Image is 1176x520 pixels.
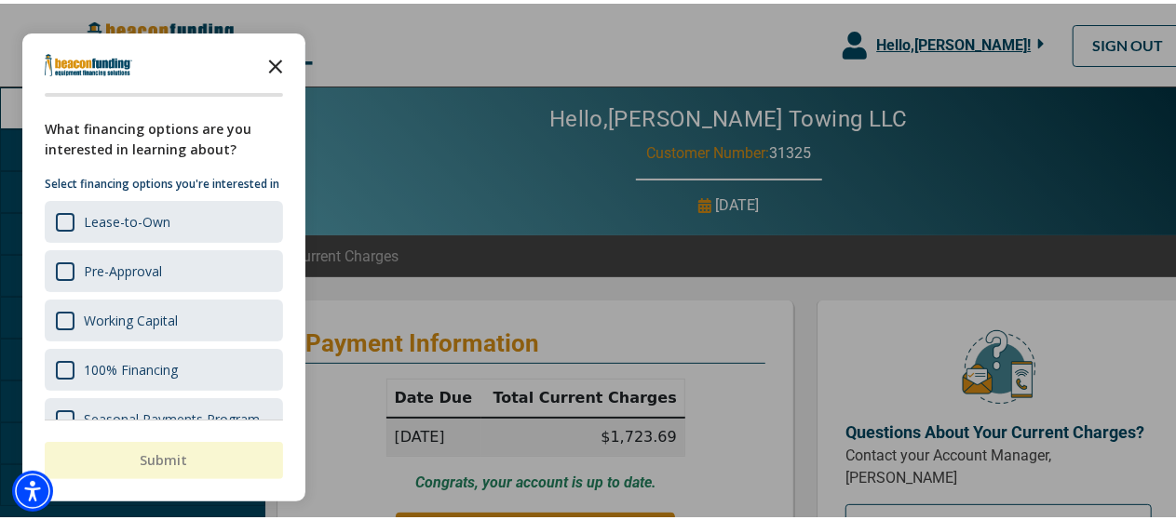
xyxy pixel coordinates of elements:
div: Seasonal Payments Program [84,407,260,424]
p: Select financing options you're interested in [45,171,283,190]
div: Accessibility Menu [12,467,53,508]
div: Pre-Approval [45,247,283,288]
div: Working Capital [45,296,283,338]
div: Working Capital [84,308,178,326]
div: Lease-to-Own [45,197,283,239]
div: Pre-Approval [84,259,162,276]
img: Company logo [45,50,132,73]
div: Seasonal Payments Program [45,394,283,436]
button: Close the survey [257,43,294,80]
div: Lease-to-Own [84,209,170,227]
div: What financing options are you interested in learning about? [45,115,283,156]
div: 100% Financing [45,345,283,387]
button: Submit [45,438,283,475]
div: 100% Financing [84,357,178,375]
div: Survey [22,30,305,498]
